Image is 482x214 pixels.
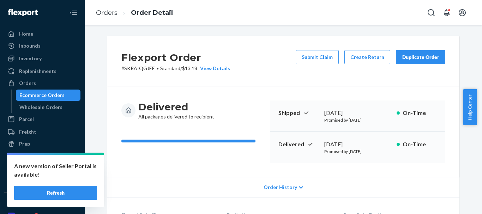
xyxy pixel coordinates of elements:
p: Shipped [278,109,319,117]
a: Billing [4,176,80,187]
div: Ecommerce Orders [19,92,65,99]
div: Freight [19,128,36,135]
h2: Flexport Order [121,50,230,65]
a: Order Detail [131,9,173,17]
button: Integrations [4,198,80,210]
a: Replenishments [4,66,80,77]
a: Returns [4,150,80,161]
h3: Delivered [138,100,214,113]
a: Prep [4,138,80,149]
div: Wholesale Orders [19,104,62,111]
a: Orders [4,78,80,89]
div: [DATE] [324,109,391,117]
button: Refresh [14,186,97,200]
div: Prep [19,140,30,147]
a: Ecommerce Orders [16,90,81,101]
div: All packages delivered to recipient [138,100,214,120]
button: Open account menu [455,6,469,20]
p: Delivered [278,140,319,148]
button: Duplicate Order [396,50,445,64]
p: A new version of Seller Portal is available! [14,162,97,179]
button: Open notifications [440,6,454,20]
div: Parcel [19,116,34,123]
button: Open Search Box [424,6,438,20]
a: Parcel [4,114,80,125]
ol: breadcrumbs [90,2,179,23]
a: Home [4,28,80,39]
div: Duplicate Order [402,54,439,61]
div: Home [19,30,33,37]
span: • [156,65,159,71]
div: Returns [19,152,38,159]
button: Help Center [463,89,477,125]
a: Reporting [4,163,80,174]
p: On-Time [403,140,437,148]
button: Submit Claim [296,50,339,64]
div: Inventory [19,55,42,62]
button: View Details [197,65,230,72]
a: Wholesale Orders [16,102,81,113]
p: # SKRAIQGJEE / $13.18 [121,65,230,72]
p: Promised by [DATE] [324,117,391,123]
div: Inbounds [19,42,41,49]
button: Create Return [344,50,390,64]
p: On-Time [403,109,437,117]
a: Inventory [4,53,80,64]
button: Close Navigation [66,6,80,20]
a: Freight [4,126,80,137]
div: Replenishments [19,68,56,75]
a: Inbounds [4,40,80,51]
span: Standard [160,65,180,71]
a: Orders [96,9,118,17]
img: Flexport logo [8,9,38,16]
div: Orders [19,80,36,87]
div: [DATE] [324,140,391,148]
span: Order History [264,184,297,191]
p: Promised by [DATE] [324,148,391,154]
